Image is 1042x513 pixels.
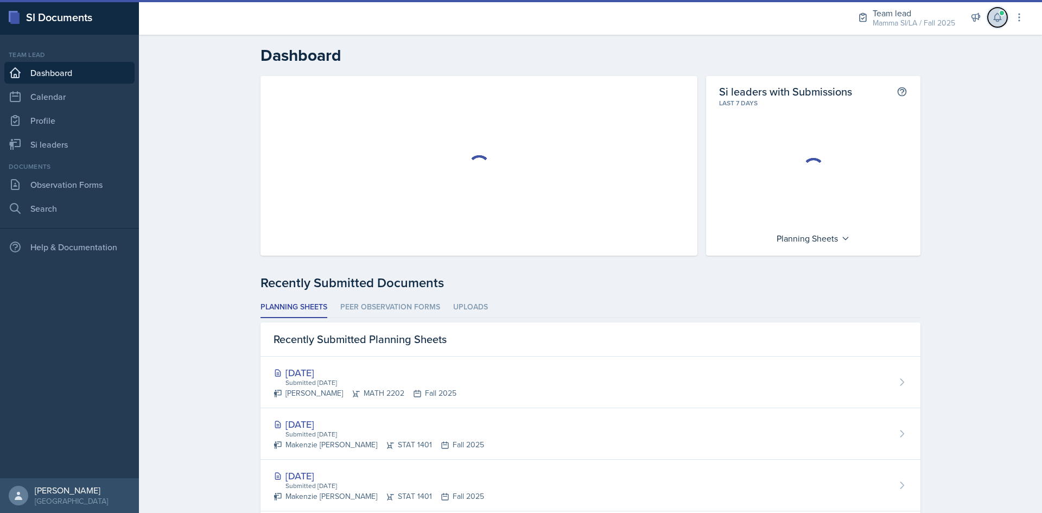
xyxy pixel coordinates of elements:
div: [GEOGRAPHIC_DATA] [35,496,108,506]
a: Calendar [4,86,135,107]
div: [DATE] [274,468,484,483]
div: Makenzie [PERSON_NAME] STAT 1401 Fall 2025 [274,491,484,502]
div: Documents [4,162,135,172]
div: Recently Submitted Documents [260,273,920,293]
a: Si leaders [4,134,135,155]
h2: Si leaders with Submissions [719,85,852,98]
div: Makenzie [PERSON_NAME] STAT 1401 Fall 2025 [274,439,484,451]
div: Team lead [4,50,135,60]
a: [DATE] Submitted [DATE] Makenzie [PERSON_NAME]STAT 1401Fall 2025 [260,460,920,511]
div: [DATE] [274,365,456,380]
div: Team lead [873,7,955,20]
h2: Dashboard [260,46,920,65]
a: Observation Forms [4,174,135,195]
a: [DATE] Submitted [DATE] [PERSON_NAME]MATH 2202Fall 2025 [260,357,920,408]
a: [DATE] Submitted [DATE] Makenzie [PERSON_NAME]STAT 1401Fall 2025 [260,408,920,460]
div: Recently Submitted Planning Sheets [260,322,920,357]
div: Planning Sheets [771,230,855,247]
a: Profile [4,110,135,131]
div: [PERSON_NAME] MATH 2202 Fall 2025 [274,388,456,399]
div: Last 7 days [719,98,907,108]
a: Search [4,198,135,219]
li: Uploads [453,297,488,318]
div: [DATE] [274,417,484,432]
div: [PERSON_NAME] [35,485,108,496]
div: Submitted [DATE] [284,378,456,388]
div: Submitted [DATE] [284,481,484,491]
li: Peer Observation Forms [340,297,440,318]
a: Dashboard [4,62,135,84]
div: Submitted [DATE] [284,429,484,439]
li: Planning Sheets [260,297,327,318]
div: Help & Documentation [4,236,135,258]
div: Mamma SI/LA / Fall 2025 [873,17,955,29]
